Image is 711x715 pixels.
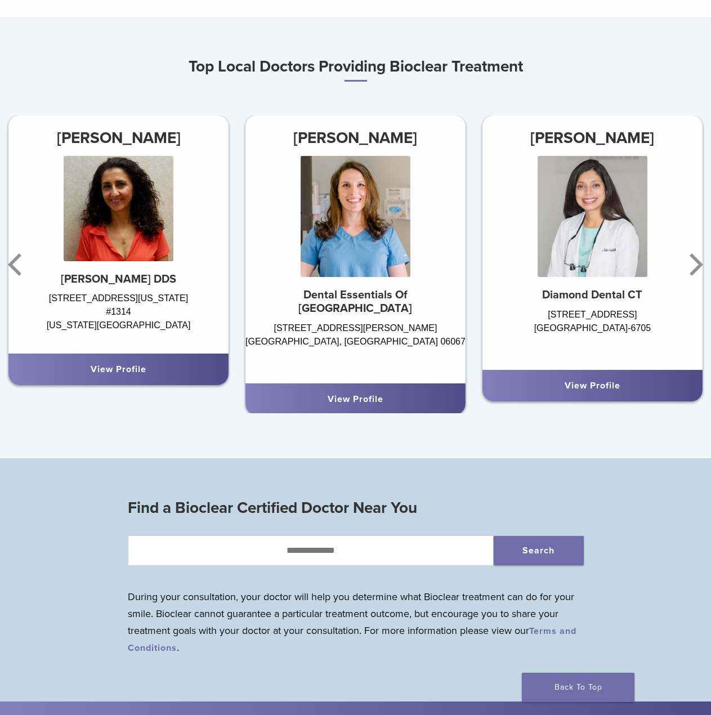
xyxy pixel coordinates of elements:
[61,272,176,286] strong: [PERSON_NAME] DDS
[298,288,412,315] strong: Dental Essentials Of [GEOGRAPHIC_DATA]
[8,292,229,342] div: [STREET_ADDRESS][US_STATE] #1314 [US_STATE][GEOGRAPHIC_DATA]
[301,156,411,277] img: Dr. Julia Karpman
[128,588,584,656] p: During your consultation, your doctor will help you determine what Bioclear treatment can do for ...
[522,673,634,702] a: Back To Top
[91,364,146,375] a: View Profile
[8,124,229,151] h3: [PERSON_NAME]
[494,536,584,565] button: Search
[245,321,466,372] div: [STREET_ADDRESS][PERSON_NAME] [GEOGRAPHIC_DATA], [GEOGRAPHIC_DATA] 06067
[683,231,705,298] button: Next
[482,124,703,151] h3: [PERSON_NAME]
[565,380,620,391] a: View Profile
[542,288,642,302] strong: Diamond Dental CT
[64,156,174,261] img: Dr. Nina Kiani
[538,156,648,277] img: Dr. Ratna Vedullapalli
[245,124,466,151] h3: [PERSON_NAME]
[482,308,703,359] div: [STREET_ADDRESS] [GEOGRAPHIC_DATA]-6705
[6,231,28,298] button: Previous
[328,394,383,405] a: View Profile
[128,494,584,521] h3: Find a Bioclear Certified Doctor Near You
